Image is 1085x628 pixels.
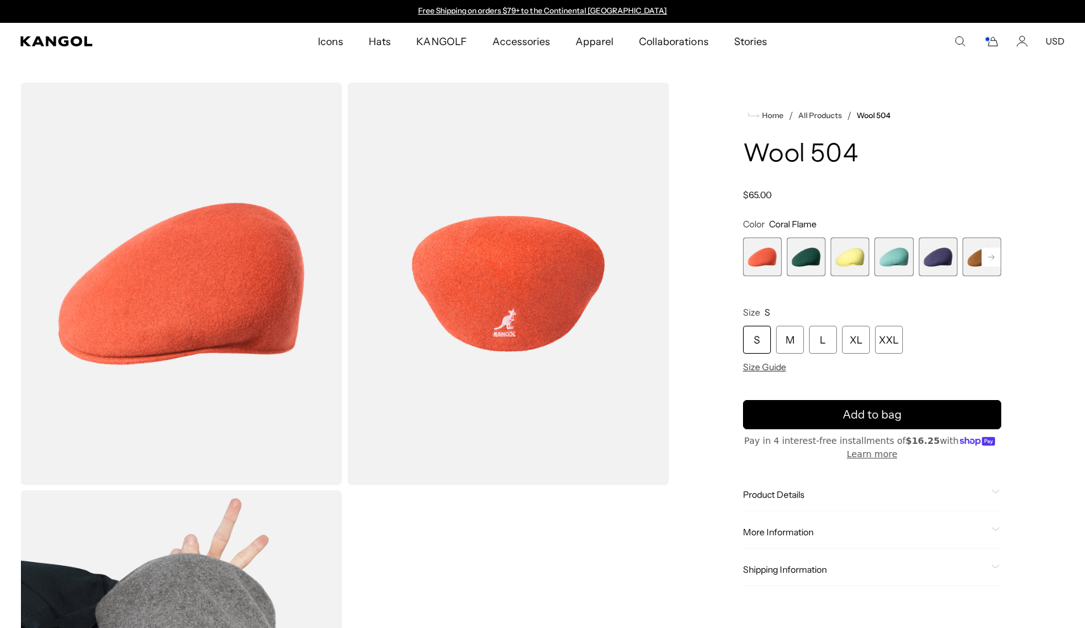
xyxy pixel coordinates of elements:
[874,237,913,276] div: 4 of 21
[857,111,890,120] a: Wool 504
[356,23,404,60] a: Hats
[743,189,772,201] span: $65.00
[1046,36,1065,47] button: USD
[743,307,760,318] span: Size
[721,23,780,60] a: Stories
[875,326,903,354] div: XXL
[1016,36,1028,47] a: Account
[743,526,986,538] span: More Information
[418,6,667,15] a: Free Shipping on orders $79+ to the Continental [GEOGRAPHIC_DATA]
[748,110,784,121] a: Home
[347,83,669,485] img: color-coral-flame
[963,237,1001,276] label: Rustic Caramel
[843,406,902,424] span: Add to bag
[743,141,1001,169] h1: Wool 504
[369,23,391,60] span: Hats
[492,23,550,60] span: Accessories
[787,237,825,276] label: Deep Emerald
[404,23,479,60] a: KANGOLF
[919,237,957,276] label: Hazy Indigo
[874,237,913,276] label: Aquatic
[809,326,837,354] div: L
[412,6,673,17] div: 1 of 2
[626,23,721,60] a: Collaborations
[743,361,786,373] span: Size Guide
[743,489,986,500] span: Product Details
[734,23,767,60] span: Stories
[743,564,986,575] span: Shipping Information
[842,326,870,354] div: XL
[776,326,804,354] div: M
[20,36,210,46] a: Kangol
[20,83,342,485] img: color-coral-flame
[305,23,356,60] a: Icons
[412,6,673,17] slideshow-component: Announcement bar
[743,400,1001,429] button: Add to bag
[760,111,784,120] span: Home
[412,6,673,17] div: Announcement
[743,237,782,276] label: Coral Flame
[919,237,957,276] div: 5 of 21
[954,36,966,47] summary: Search here
[842,108,852,123] li: /
[765,307,770,318] span: S
[769,218,817,230] span: Coral Flame
[787,237,825,276] div: 2 of 21
[563,23,626,60] a: Apparel
[639,23,708,60] span: Collaborations
[963,237,1001,276] div: 6 of 21
[743,218,765,230] span: Color
[416,23,466,60] span: KANGOLF
[831,237,869,276] div: 3 of 21
[318,23,343,60] span: Icons
[798,111,842,120] a: All Products
[743,326,771,354] div: S
[480,23,563,60] a: Accessories
[784,108,793,123] li: /
[575,23,614,60] span: Apparel
[743,237,782,276] div: 1 of 21
[831,237,869,276] label: Butter Chiffon
[743,108,1001,123] nav: breadcrumbs
[983,36,999,47] button: Cart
